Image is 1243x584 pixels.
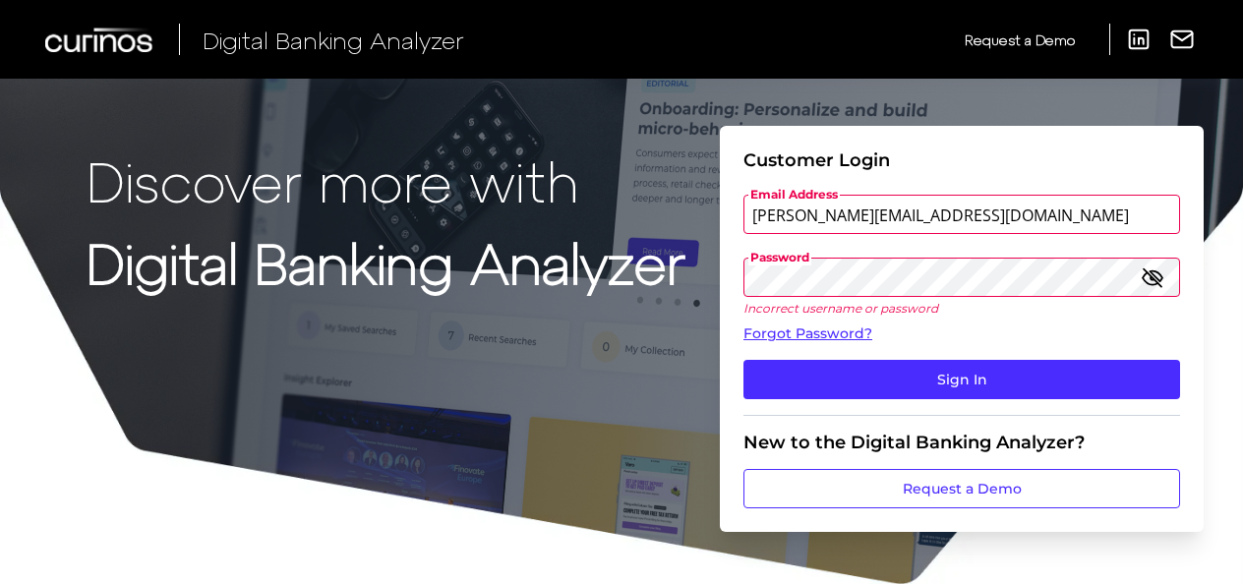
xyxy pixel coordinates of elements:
p: Discover more with [87,149,685,211]
div: Customer Login [743,149,1180,171]
strong: Digital Banking Analyzer [87,229,685,295]
button: Sign In [743,360,1180,399]
span: Digital Banking Analyzer [203,26,464,54]
div: New to the Digital Banking Analyzer? [743,432,1180,453]
a: Forgot Password? [743,323,1180,344]
span: Request a Demo [965,31,1075,48]
img: Curinos [45,28,155,52]
a: Request a Demo [965,24,1075,56]
span: Password [748,250,811,265]
p: Incorrect username or password [743,301,1180,316]
span: Email Address [748,187,840,203]
a: Request a Demo [743,469,1180,508]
